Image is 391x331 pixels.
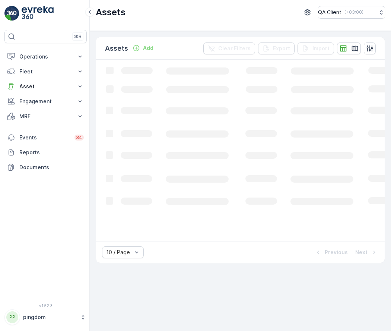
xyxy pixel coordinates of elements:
[312,45,330,52] p: Import
[19,164,84,171] p: Documents
[203,42,255,54] button: Clear Filters
[298,42,334,54] button: Import
[4,160,87,175] a: Documents
[130,44,156,53] button: Add
[273,45,290,52] p: Export
[4,94,87,109] button: Engagement
[19,68,72,75] p: Fleet
[344,9,363,15] p: ( +03:00 )
[4,6,19,21] img: logo
[4,79,87,94] button: Asset
[4,109,87,124] button: MRF
[258,42,295,54] button: Export
[19,149,84,156] p: Reports
[76,135,82,141] p: 34
[318,6,385,19] button: QA Client(+03:00)
[19,98,72,105] p: Engagement
[4,49,87,64] button: Operations
[143,44,153,52] p: Add
[4,303,87,308] span: v 1.52.3
[23,313,76,321] p: pingdom
[355,249,368,256] p: Next
[19,53,72,60] p: Operations
[4,64,87,79] button: Fleet
[4,130,87,145] a: Events34
[22,6,54,21] img: logo_light-DOdMpM7g.png
[4,309,87,325] button: PPpingdom
[218,45,251,52] p: Clear Filters
[6,311,18,323] div: PP
[314,248,349,257] button: Previous
[19,113,72,120] p: MRF
[105,43,128,54] p: Assets
[19,83,72,90] p: Asset
[318,9,341,16] p: QA Client
[325,249,348,256] p: Previous
[96,6,125,18] p: Assets
[74,34,82,40] p: ⌘B
[4,145,87,160] a: Reports
[355,248,379,257] button: Next
[19,134,70,141] p: Events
